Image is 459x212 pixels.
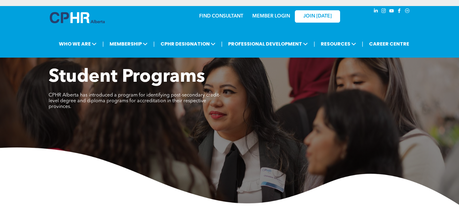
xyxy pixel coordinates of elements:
span: Student Programs [49,68,205,86]
a: Social network [404,8,411,16]
span: RESOURCES [319,38,358,49]
li: | [314,38,315,50]
a: linkedin [373,8,379,16]
span: PROFESSIONAL DEVELOPMENT [226,38,310,49]
a: instagram [381,8,387,16]
span: CPHR Alberta has introduced a program for identifying post-secondary credit-level degree and dipl... [49,93,220,109]
li: | [153,38,155,50]
li: | [362,38,363,50]
span: WHO WE ARE [57,38,98,49]
a: MEMBER LOGIN [252,14,290,19]
img: A blue and white logo for cp alberta [50,12,105,23]
li: | [102,38,104,50]
span: JOIN [DATE] [303,14,332,19]
a: JOIN [DATE] [295,10,340,23]
span: MEMBERSHIP [108,38,149,49]
a: youtube [388,8,395,16]
a: facebook [396,8,403,16]
span: CPHR DESIGNATION [159,38,217,49]
li: | [221,38,223,50]
a: FIND CONSULTANT [199,14,243,19]
a: CAREER CENTRE [367,38,411,49]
